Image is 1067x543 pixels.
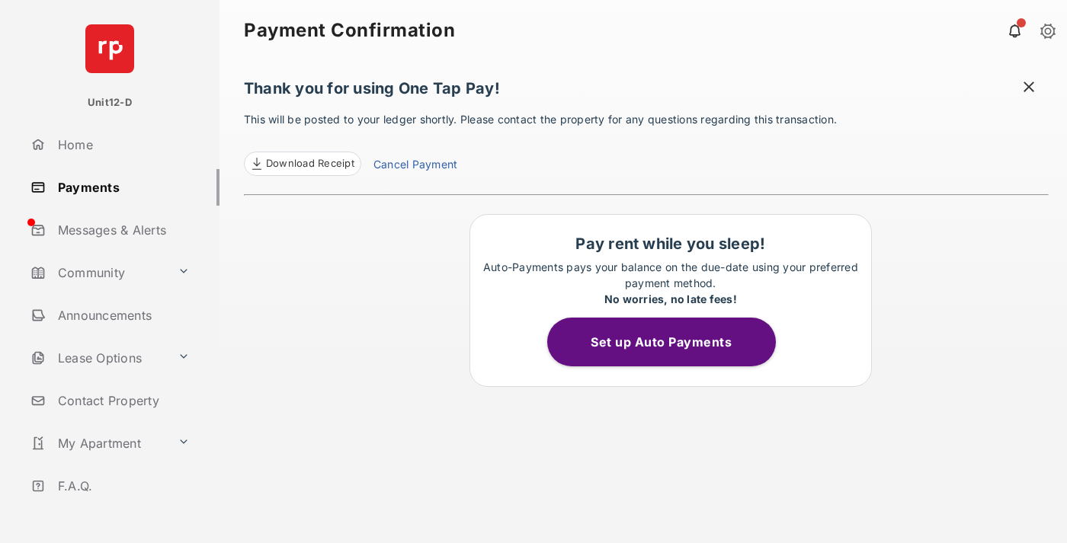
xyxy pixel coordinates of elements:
a: Contact Property [24,382,219,419]
a: Announcements [24,297,219,334]
a: Community [24,254,171,291]
p: Unit12-D [88,95,132,110]
a: Payments [24,169,219,206]
a: Lease Options [24,340,171,376]
a: Set up Auto Payments [547,334,794,350]
a: Cancel Payment [373,156,457,176]
a: My Apartment [24,425,171,462]
div: No worries, no late fees! [478,291,864,307]
h1: Pay rent while you sleep! [478,235,864,253]
img: svg+xml;base64,PHN2ZyB4bWxucz0iaHR0cDovL3d3dy53My5vcmcvMjAwMC9zdmciIHdpZHRoPSI2NCIgaGVpZ2h0PSI2NC... [85,24,134,73]
a: Messages & Alerts [24,212,219,248]
a: Home [24,126,219,163]
p: This will be posted to your ledger shortly. Please contact the property for any questions regardi... [244,111,1049,176]
button: Set up Auto Payments [547,318,776,366]
a: F.A.Q. [24,468,219,504]
h1: Thank you for using One Tap Pay! [244,79,1049,105]
p: Auto-Payments pays your balance on the due-date using your preferred payment method. [478,259,864,307]
span: Download Receipt [266,156,354,171]
strong: Payment Confirmation [244,21,455,40]
a: Download Receipt [244,152,361,176]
